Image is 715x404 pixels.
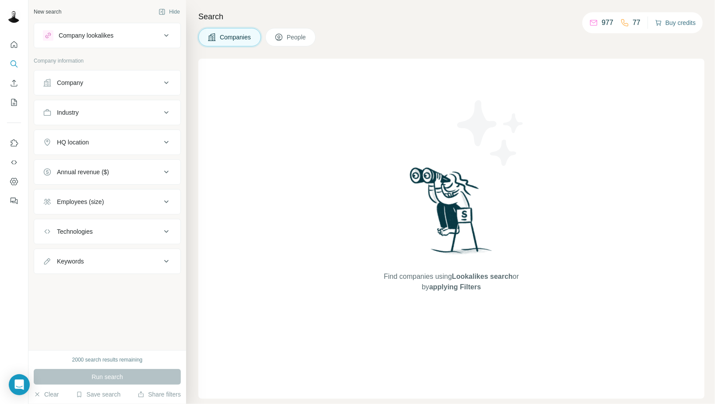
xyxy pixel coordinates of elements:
[7,75,21,91] button: Enrich CSV
[34,162,180,183] button: Annual revenue ($)
[34,25,180,46] button: Company lookalikes
[34,8,61,16] div: New search
[7,155,21,170] button: Use Surfe API
[137,390,181,399] button: Share filters
[287,33,307,42] span: People
[406,165,497,263] img: Surfe Illustration - Woman searching with binoculars
[633,18,641,28] p: 77
[7,95,21,110] button: My lists
[34,390,59,399] button: Clear
[198,11,704,23] h4: Search
[57,197,104,206] div: Employees (size)
[34,251,180,272] button: Keywords
[7,135,21,151] button: Use Surfe on LinkedIn
[34,102,180,123] button: Industry
[602,18,613,28] p: 977
[57,227,93,236] div: Technologies
[381,271,521,292] span: Find companies using or by
[152,5,186,18] button: Hide
[7,193,21,209] button: Feedback
[655,17,696,29] button: Buy credits
[220,33,252,42] span: Companies
[57,257,84,266] div: Keywords
[34,191,180,212] button: Employees (size)
[57,108,79,117] div: Industry
[7,9,21,23] img: Avatar
[59,31,113,40] div: Company lookalikes
[34,72,180,93] button: Company
[7,174,21,190] button: Dashboard
[57,168,109,176] div: Annual revenue ($)
[9,374,30,395] div: Open Intercom Messenger
[429,283,481,291] span: applying Filters
[57,138,89,147] div: HQ location
[72,356,143,364] div: 2000 search results remaining
[34,132,180,153] button: HQ location
[451,94,530,172] img: Surfe Illustration - Stars
[76,390,120,399] button: Save search
[34,221,180,242] button: Technologies
[452,273,513,280] span: Lookalikes search
[57,78,83,87] div: Company
[34,57,181,65] p: Company information
[7,56,21,72] button: Search
[7,37,21,53] button: Quick start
